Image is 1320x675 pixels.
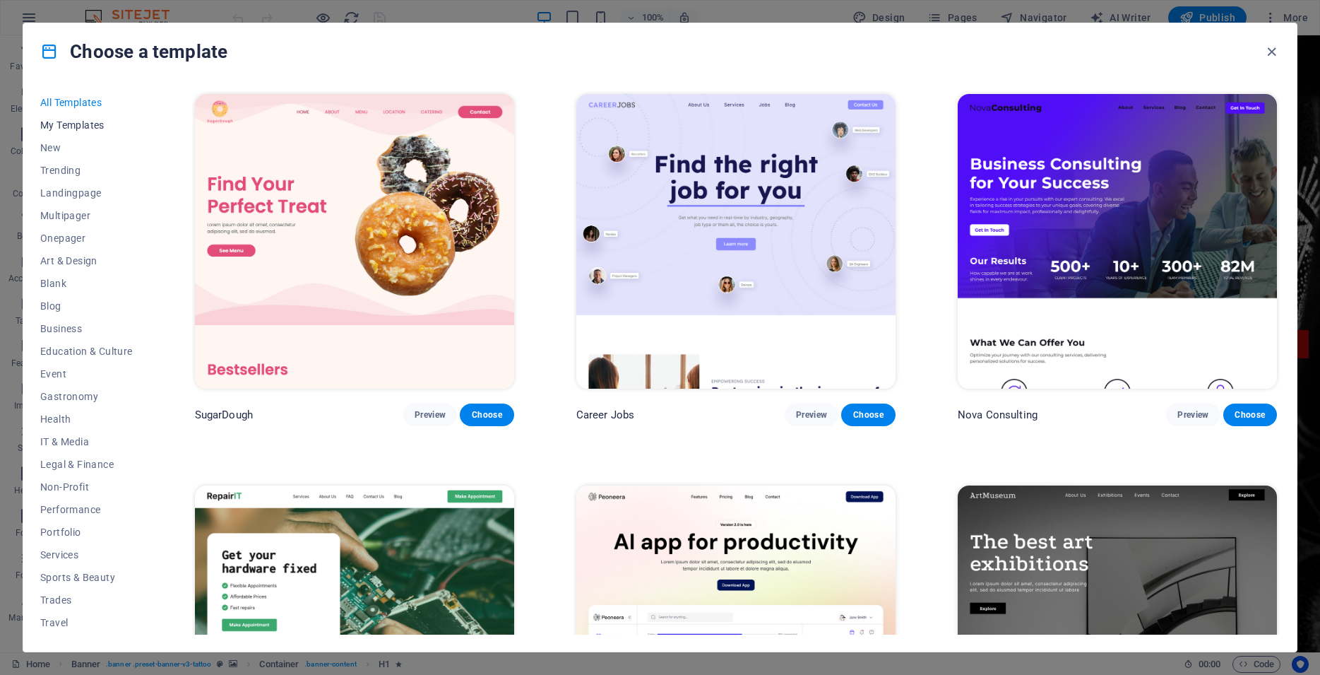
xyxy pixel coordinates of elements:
button: Education & Culture [40,340,133,363]
button: Art & Design [40,250,133,272]
span: Blank [40,278,133,289]
p: Nova Consulting [958,408,1037,422]
span: Preview [796,409,827,421]
span: Business [40,323,133,334]
h4: Choose a template [40,40,227,63]
button: Event [40,363,133,385]
button: Performance [40,498,133,521]
button: Sports & Beauty [40,566,133,589]
span: Services [40,549,133,560]
button: New [40,136,133,159]
span: Performance [40,504,133,515]
button: Travel [40,611,133,634]
button: Legal & Finance [40,453,133,476]
button: Landingpage [40,182,133,204]
img: SugarDough [195,94,514,389]
button: Blog [40,295,133,317]
button: Blank [40,272,133,295]
span: New [40,142,133,153]
button: Health [40,408,133,430]
img: Nova Consulting [958,94,1277,389]
button: Choose [460,404,513,426]
button: Wireframe [40,634,133,657]
button: Preview [785,404,838,426]
button: Services [40,544,133,566]
span: Multipager [40,210,133,221]
span: IT & Media [40,436,133,447]
span: Portfolio [40,527,133,538]
button: Business [40,317,133,340]
span: Choose [1235,409,1266,421]
span: Non-Profit [40,481,133,493]
span: Blog [40,300,133,312]
button: Preview [403,404,457,426]
img: Career Jobs [576,94,896,389]
span: Legal & Finance [40,459,133,470]
button: Choose [841,404,895,426]
button: All Templates [40,91,133,114]
span: Trending [40,165,133,176]
button: Portfolio [40,521,133,544]
p: Career Jobs [576,408,635,422]
span: My Templates [40,119,133,131]
span: Gastronomy [40,391,133,402]
span: Preview [1177,409,1208,421]
span: Health [40,413,133,425]
button: Onepager [40,227,133,250]
button: Multipager [40,204,133,227]
span: Sports & Beauty [40,572,133,583]
span: Event [40,368,133,380]
span: Trades [40,594,133,606]
button: Trades [40,589,133,611]
span: All Templates [40,97,133,108]
button: Trending [40,159,133,182]
button: Choose [1223,404,1277,426]
span: Education & Culture [40,346,133,357]
span: Choose [471,409,502,421]
button: Preview [1166,404,1220,426]
button: My Templates [40,114,133,136]
span: Choose [852,409,884,421]
span: Art & Design [40,255,133,266]
span: Preview [415,409,446,421]
button: IT & Media [40,430,133,453]
button: Gastronomy [40,385,133,408]
span: Landingpage [40,187,133,199]
span: Travel [40,617,133,628]
button: Non-Profit [40,476,133,498]
span: Onepager [40,233,133,244]
p: SugarDough [195,408,253,422]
